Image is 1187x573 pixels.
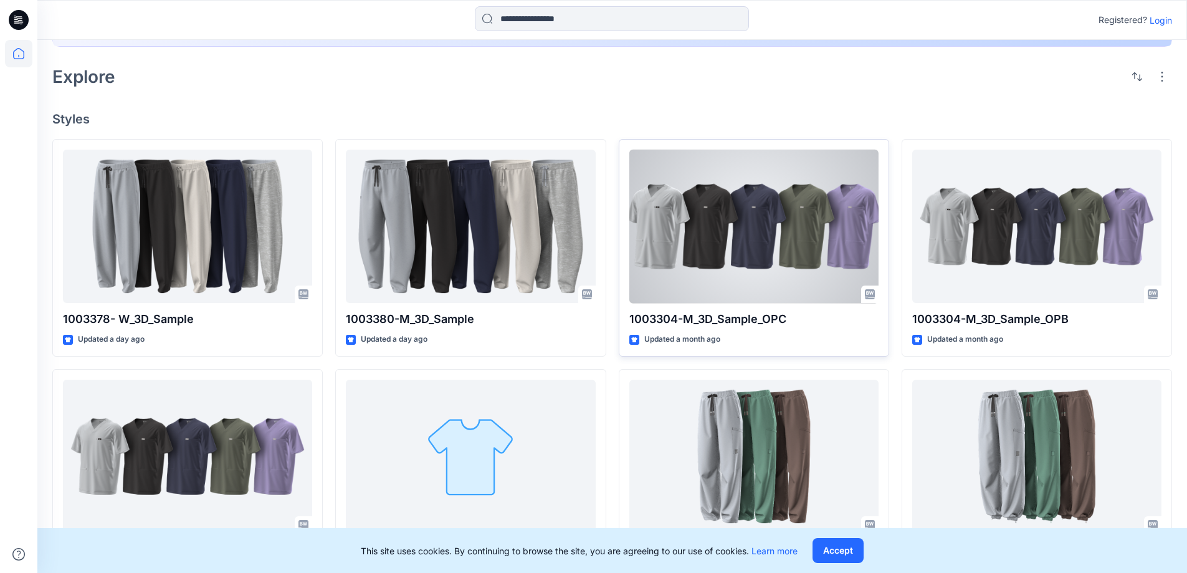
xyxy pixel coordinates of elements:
button: Accept [813,538,864,563]
a: 1003214_W_2nd_Additional 3D sample with the leg opening uncinched [629,380,879,534]
h2: Explore [52,67,115,87]
a: 1003304-M_3D_Sample_OPB [912,150,1161,304]
a: 1003304-M_3D_Sample_OPA [63,380,312,534]
a: 1003378- W_3D_Sample [63,150,312,304]
a: 1003304-M_3D_Sample_OPC [629,150,879,304]
p: Updated a day ago [361,333,427,346]
p: Updated a day ago [78,333,145,346]
h4: Styles [52,112,1172,127]
a: 1003380-M_3D_Sample [346,150,595,304]
p: Registered? [1099,12,1147,27]
p: 1003304-M_3D_Sample_OPC [629,311,879,328]
p: 1003378- W_3D_Sample [63,311,312,328]
a: 1003214_W_2nd_3D_Sample [912,380,1161,534]
p: Login [1150,14,1172,27]
p: 1003380-M_3D_Sample [346,311,595,328]
p: 1003304-M_3D_Sample_OPB [912,311,1161,328]
a: Learn more [751,546,798,556]
p: Updated a month ago [927,333,1003,346]
p: Updated a month ago [644,333,720,346]
p: This site uses cookies. By continuing to browse the site, you are agreeing to our use of cookies. [361,544,798,557]
a: Q2 2026 Color Palette - Color Standards [346,380,595,534]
